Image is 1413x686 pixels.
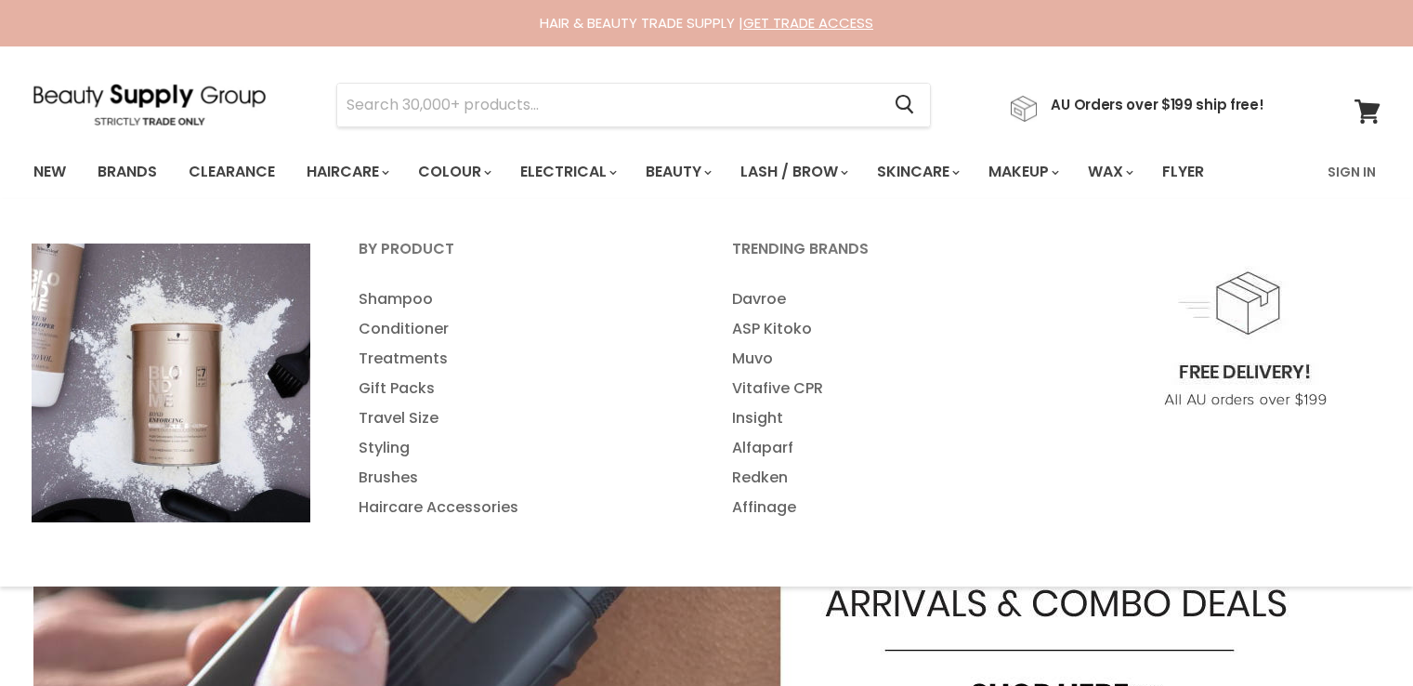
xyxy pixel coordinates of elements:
a: Wax [1074,152,1145,191]
a: New [20,152,80,191]
a: Shampoo [335,284,705,314]
a: Haircare Accessories [335,493,705,522]
ul: Main menu [335,284,705,522]
a: Travel Size [335,403,705,433]
a: Alfaparf [709,433,1079,463]
div: HAIR & BEAUTY TRADE SUPPLY | [10,14,1404,33]
a: Sign In [1316,152,1387,191]
iframe: Gorgias live chat messenger [1320,599,1394,667]
a: Skincare [863,152,971,191]
a: Beauty [632,152,723,191]
a: Davroe [709,284,1079,314]
nav: Main [10,145,1404,199]
a: GET TRADE ACCESS [743,13,873,33]
a: Lash / Brow [726,152,859,191]
ul: Main menu [709,284,1079,522]
button: Search [881,84,930,126]
ul: Main menu [20,145,1267,199]
a: Brushes [335,463,705,493]
a: Clearance [175,152,289,191]
a: Gift Packs [335,374,705,403]
a: Vitafive CPR [709,374,1079,403]
a: Treatments [335,344,705,374]
a: Trending Brands [709,234,1079,281]
a: By Product [335,234,705,281]
a: Styling [335,433,705,463]
a: Conditioner [335,314,705,344]
a: Redken [709,463,1079,493]
form: Product [336,83,931,127]
a: Flyer [1148,152,1218,191]
a: Haircare [293,152,400,191]
a: Brands [84,152,171,191]
a: Insight [709,403,1079,433]
a: Affinage [709,493,1079,522]
a: Makeup [975,152,1070,191]
a: Electrical [506,152,628,191]
a: Muvo [709,344,1079,374]
input: Search [337,84,881,126]
a: Colour [404,152,503,191]
a: ASP Kitoko [709,314,1079,344]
